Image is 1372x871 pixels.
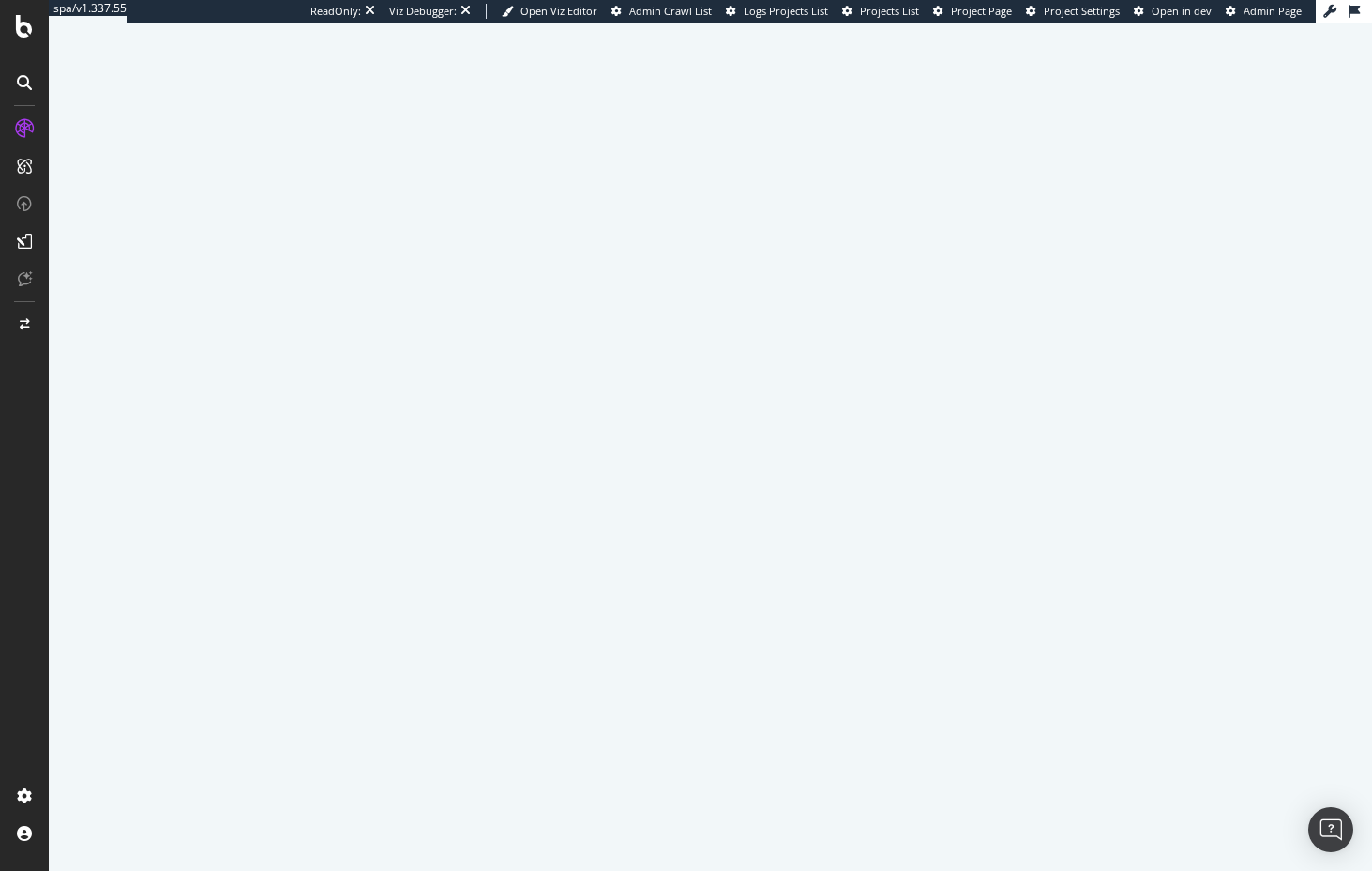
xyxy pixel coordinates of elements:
div: ReadOnly: [310,4,361,19]
a: Admin Crawl List [611,4,712,19]
span: Projects List [860,4,919,18]
div: Viz Debugger: [389,4,457,19]
a: Project Page [933,4,1012,19]
span: Project Page [951,4,1012,18]
div: Open Intercom Messenger [1308,807,1353,852]
a: Projects List [842,4,919,19]
span: Admin Page [1244,4,1302,18]
a: Project Settings [1026,4,1120,19]
span: Project Settings [1044,4,1120,18]
span: Admin Crawl List [629,4,712,18]
span: Open in dev [1152,4,1212,18]
a: Logs Projects List [726,4,828,19]
a: Admin Page [1226,4,1302,19]
span: Open Viz Editor [520,4,597,18]
a: Open Viz Editor [502,4,597,19]
a: Open in dev [1134,4,1212,19]
span: Logs Projects List [744,4,828,18]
